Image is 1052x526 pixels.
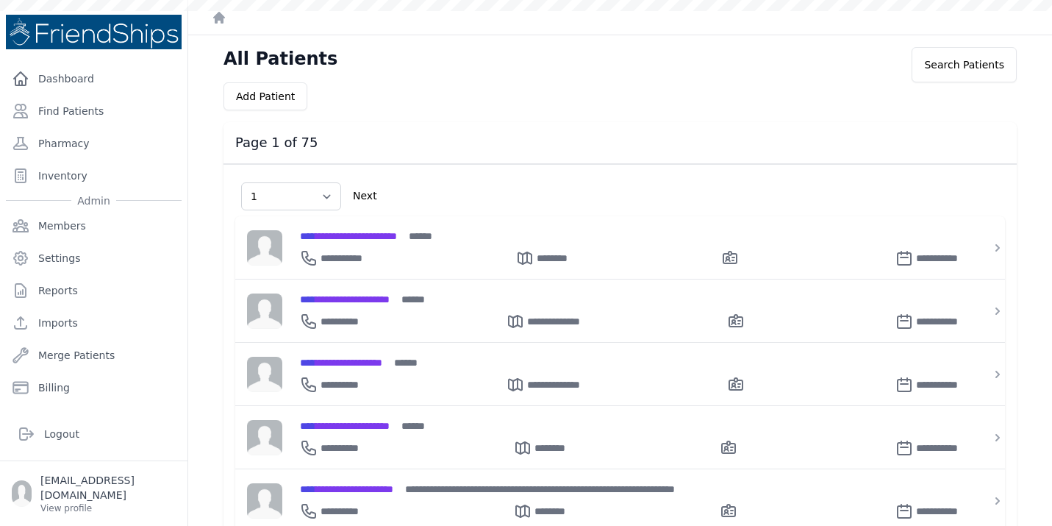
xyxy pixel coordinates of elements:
[71,193,116,208] span: Admin
[223,82,307,110] button: Add Patient
[6,308,182,338] a: Imports
[6,15,182,49] img: Medical Missions EMR
[6,341,182,370] a: Merge Patients
[235,134,1005,152] h3: Page 1 of 75
[6,161,182,191] a: Inventory
[6,276,182,305] a: Reports
[6,211,182,241] a: Members
[40,502,176,514] p: View profile
[223,47,337,71] h1: All Patients
[912,47,1017,82] div: Search Patients
[12,473,176,514] a: [EMAIL_ADDRESS][DOMAIN_NAME] View profile
[347,177,383,216] div: Next
[6,96,182,126] a: Find Patients
[6,64,182,93] a: Dashboard
[6,244,182,273] a: Settings
[6,373,182,402] a: Billing
[247,483,282,519] img: person-242608b1a05df3501eefc295dc1bc67a.jpg
[247,230,282,266] img: person-242608b1a05df3501eefc295dc1bc67a.jpg
[12,419,176,449] a: Logout
[247,294,282,329] img: person-242608b1a05df3501eefc295dc1bc67a.jpg
[247,357,282,392] img: person-242608b1a05df3501eefc295dc1bc67a.jpg
[6,129,182,158] a: Pharmacy
[6,405,182,435] a: Organizations
[40,473,176,502] p: [EMAIL_ADDRESS][DOMAIN_NAME]
[247,420,282,455] img: person-242608b1a05df3501eefc295dc1bc67a.jpg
